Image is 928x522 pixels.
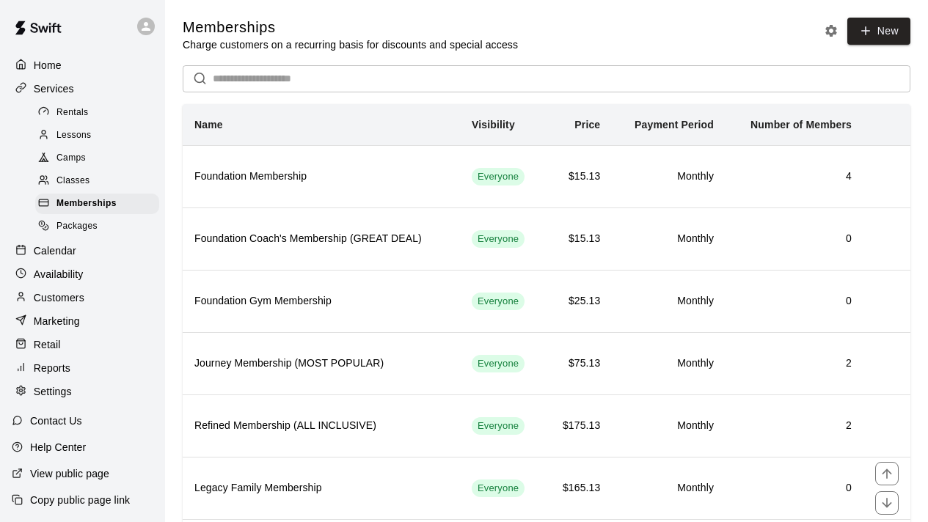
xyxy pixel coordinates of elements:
p: Retail [34,337,61,352]
a: Packages [35,216,165,238]
h6: $25.13 [556,293,600,309]
a: Calendar [12,240,153,262]
span: Memberships [56,196,117,211]
div: Camps [35,148,159,169]
h6: Foundation Gym Membership [194,293,448,309]
p: Reports [34,361,70,375]
div: This membership is visible to all customers [472,293,525,310]
div: Packages [35,216,159,237]
h6: Foundation Membership [194,169,448,185]
button: move item up [875,462,899,485]
span: Everyone [472,170,525,184]
span: Classes [56,174,89,188]
h6: 0 [737,480,852,496]
p: View public page [30,466,109,481]
h6: $165.13 [556,480,600,496]
h6: 2 [737,356,852,372]
h6: $175.13 [556,418,600,434]
a: Camps [35,147,165,170]
a: Settings [12,381,153,402]
a: Reports [12,357,153,379]
h6: 0 [737,293,852,309]
span: Lessons [56,128,92,143]
h6: $15.13 [556,169,600,185]
h6: Monthly [624,418,714,434]
a: Lessons [35,124,165,147]
div: This membership is visible to all customers [472,230,525,248]
b: Name [194,119,223,130]
p: Contact Us [30,413,82,428]
h6: 2 [737,418,852,434]
button: move item down [875,491,899,515]
h6: Legacy Family Membership [194,480,448,496]
b: Number of Members [750,119,852,130]
a: Rentals [35,101,165,124]
h6: Refined Membership (ALL INCLUSIVE) [194,418,448,434]
h6: 0 [737,231,852,247]
div: This membership is visible to all customers [472,479,525,497]
span: Packages [56,219,98,234]
h6: Monthly [624,293,714,309]
div: Rentals [35,103,159,123]
h6: $75.13 [556,356,600,372]
a: Customers [12,287,153,309]
a: New [847,18,910,45]
h6: Foundation Coach's Membership (GREAT DEAL) [194,231,448,247]
div: Lessons [35,125,159,146]
span: Camps [56,151,86,166]
p: Settings [34,384,72,399]
span: Everyone [472,419,525,433]
div: Classes [35,171,159,191]
div: This membership is visible to all customers [472,355,525,372]
button: Memberships settings [820,20,842,42]
p: Customers [34,290,84,305]
a: Memberships [35,193,165,216]
b: Visibility [472,119,515,130]
h6: Monthly [624,480,714,496]
p: Calendar [34,243,76,258]
p: Charge customers on a recurring basis for discounts and special access [183,37,518,52]
h6: 4 [737,169,852,185]
h6: Journey Membership (MOST POPULAR) [194,356,448,372]
a: Marketing [12,310,153,332]
div: This membership is visible to all customers [472,417,525,435]
span: Everyone [472,357,525,371]
p: Marketing [34,314,80,328]
b: Price [574,119,600,130]
span: Everyone [472,482,525,496]
a: Services [12,78,153,100]
a: Classes [35,170,165,193]
h6: $15.13 [556,231,600,247]
h5: Memberships [183,18,518,37]
h6: Monthly [624,231,714,247]
h6: Monthly [624,356,714,372]
p: Copy public page link [30,493,130,507]
div: This membership is visible to all customers [472,168,525,185]
div: Memberships [35,194,159,214]
span: Everyone [472,232,525,246]
span: Everyone [472,295,525,309]
span: Rentals [56,106,89,120]
b: Payment Period [635,119,714,130]
p: Availability [34,267,84,282]
h6: Monthly [624,169,714,185]
p: Home [34,58,62,73]
a: Home [12,54,153,76]
a: Availability [12,263,153,285]
p: Help Center [30,440,86,455]
a: Retail [12,334,153,356]
p: Services [34,81,74,96]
